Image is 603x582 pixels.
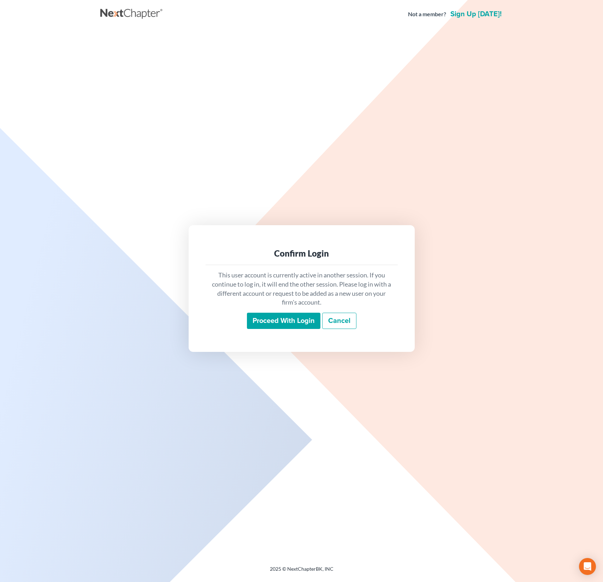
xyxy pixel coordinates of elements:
a: Cancel [322,313,356,329]
input: Proceed with login [247,313,320,329]
strong: Not a member? [408,10,446,18]
p: This user account is currently active in another session. If you continue to log in, it will end ... [211,271,392,307]
a: Sign up [DATE]! [449,11,503,18]
div: Open Intercom Messenger [579,558,596,575]
div: Confirm Login [211,248,392,259]
div: 2025 © NextChapterBK, INC [100,565,503,578]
